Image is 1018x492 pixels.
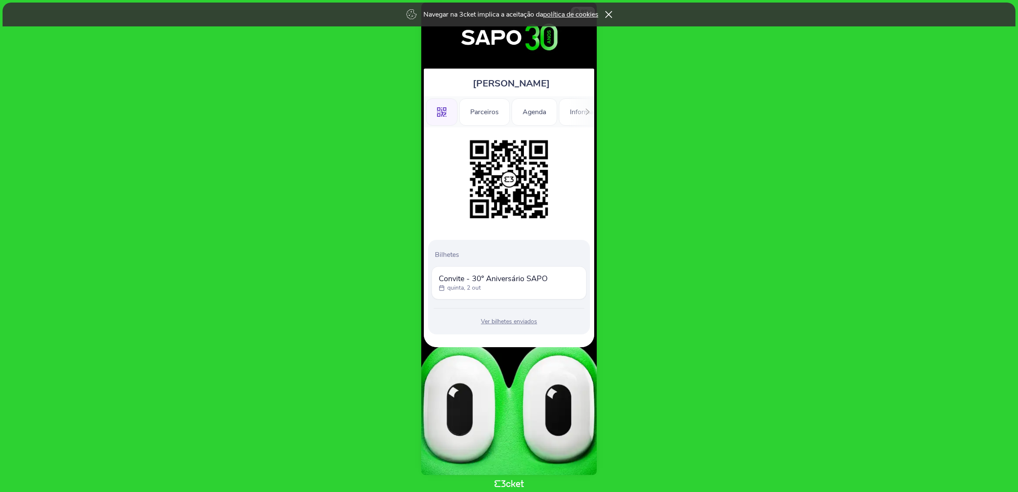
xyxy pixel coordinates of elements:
[512,106,557,116] a: Agenda
[423,10,598,19] p: Navegar na 3cket implica a aceitação da
[559,98,652,126] div: Informações Adicionais
[447,284,481,292] p: quinta, 2 out
[439,273,548,284] span: Convite - 30º Aniversário SAPO
[473,77,550,90] span: [PERSON_NAME]
[459,98,510,126] div: Parceiros
[459,106,510,116] a: Parceiros
[429,11,589,64] img: 30º Aniversário SAPO
[466,136,552,223] img: ab61e19e085342cca63437216174e631.png
[543,10,598,19] a: política de cookies
[559,106,652,116] a: Informações Adicionais
[512,98,557,126] div: Agenda
[431,317,587,326] div: Ver bilhetes enviados
[435,250,587,259] p: Bilhetes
